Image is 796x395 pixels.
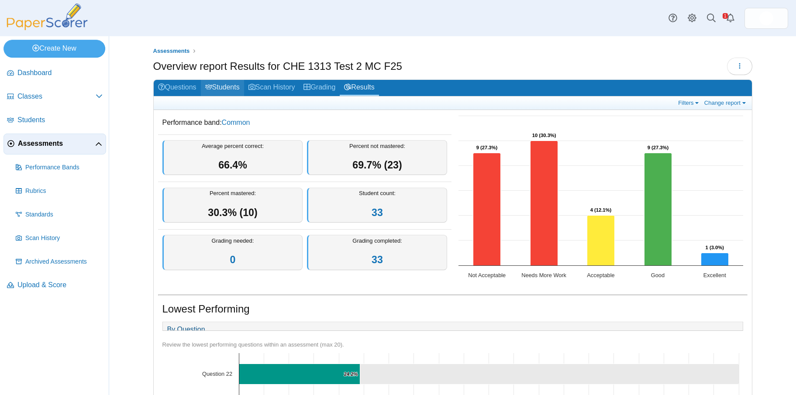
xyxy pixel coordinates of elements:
a: Performance Bands [12,157,106,178]
path: Good, 9. Overall Assessment Performance. [644,153,672,266]
text: 1 (3.0%) [705,245,724,250]
path: Needs More Work, 10. Overall Assessment Performance. [530,141,558,266]
span: John Merle [759,11,773,25]
img: PaperScorer [3,3,91,30]
a: Assessments [151,46,192,57]
img: ps.WOjabKFp3inL8Uyd [759,11,773,25]
a: 33 [372,207,383,218]
a: PaperScorer [3,24,91,31]
div: Review the lowest performing questions within an assessment (max 20). [162,341,743,349]
a: Dashboard [3,63,106,84]
span: Dashboard [17,68,103,78]
div: Student count: [307,188,447,223]
a: Questions [154,80,201,96]
span: Archived Assessments [25,258,103,266]
a: Students [3,110,106,131]
a: 33 [372,254,383,265]
a: Students [201,80,244,96]
span: 66.4% [218,159,247,171]
div: Grading needed: [162,235,303,270]
dd: Performance band: [158,111,451,134]
text: Needs More Work [521,272,566,278]
a: 0 [230,254,236,265]
a: Grading [299,80,340,96]
path: Question 22, 75.8. . [360,364,739,384]
h1: Overview report Results for CHE 1313 Test 2 MC F25 [153,59,402,74]
a: Upload & Score [3,275,106,296]
path: Acceptable, 4. Overall Assessment Performance. [587,216,614,266]
text: 9 (27.3%) [647,145,669,150]
a: Classes [3,86,106,107]
path: Excellent, 1. Overall Assessment Performance. [701,253,728,266]
span: Upload & Score [17,280,103,290]
a: Standards [12,204,106,225]
a: Alerts [721,9,740,28]
span: Students [17,115,103,125]
a: By Question [163,322,210,337]
a: Filters [676,99,703,106]
span: 30.3% (10) [208,207,257,218]
text: Acceptable [587,272,614,278]
text: Good [651,272,664,278]
a: Common [222,119,250,126]
div: Percent mastered: [162,188,303,223]
a: Create New [3,40,105,57]
a: Scan History [244,80,300,96]
span: Rubrics [25,187,103,196]
a: Archived Assessments [12,251,106,272]
text: 9 (27.3%) [476,145,497,150]
a: Rubrics [12,181,106,202]
text: Excellent [703,272,726,278]
path: Not Acceptable, 9. Overall Assessment Performance. [473,153,500,266]
text: Not Acceptable [468,272,506,278]
text: 10 (30.3%) [532,133,556,138]
text: 4 (12.1%) [590,207,611,213]
h1: Lowest Performing [162,302,250,316]
a: Results [340,80,379,96]
path: Question 22, 24.2%. % of Points Earned. [239,364,360,384]
span: Classes [17,92,96,101]
div: Average percent correct: [162,140,303,175]
span: Scan History [25,234,103,243]
text: Question 22 [202,371,232,377]
span: Performance Bands [25,163,103,172]
span: Assessments [18,139,95,148]
span: Assessments [153,48,190,54]
text: 24.2% [344,371,358,377]
span: 69.7% (23) [352,159,402,171]
a: Scan History [12,228,106,249]
a: Assessments [3,134,106,155]
svg: Interactive chart [454,111,748,286]
span: Standards [25,210,103,219]
div: Grading completed: [307,235,447,270]
a: Change report [702,99,750,106]
div: Chart. Highcharts interactive chart. [454,111,748,286]
div: Percent not mastered: [307,140,447,175]
a: ps.WOjabKFp3inL8Uyd [744,8,788,29]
